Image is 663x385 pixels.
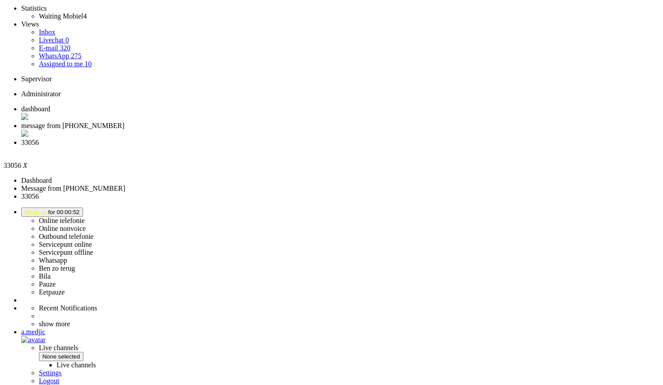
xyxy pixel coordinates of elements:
[39,241,92,248] label: Servicepunt online
[21,130,659,139] div: Close tab
[21,4,659,12] li: Statistics
[39,44,71,52] a: E-mail 320
[21,20,659,28] li: Views
[21,185,659,192] li: Message from [PHONE_NUMBER]
[42,353,80,360] span: None selected
[39,217,85,224] label: Online telefonie
[39,352,83,361] button: None selected
[60,44,71,52] span: 320
[39,52,69,60] span: WhatsApp
[21,105,50,113] span: dashboard
[21,90,659,98] li: Administrator
[4,4,129,19] body: Rich Text Area. Press ALT-0 for help.
[83,12,87,20] span: 4
[85,60,92,68] span: 10
[21,336,45,344] img: avatar
[39,44,58,52] span: E-mail
[39,225,86,232] label: Online nonvoice
[39,344,659,369] span: Live channels
[39,60,92,68] a: Assigned to me 10
[39,36,64,44] span: Livechat
[39,369,62,377] a: Settings
[39,12,87,20] a: Waiting Mobiel
[25,209,48,215] span: Wrap up
[23,162,27,169] i: X
[39,264,75,272] label: Ben zo terug
[39,36,69,44] a: Livechat 0
[21,328,659,336] div: a.medjic
[39,60,83,68] span: Assigned to me
[39,257,67,264] label: Whatsapp
[21,147,659,155] div: Close tab
[21,208,659,296] li: Wrap upfor 00:00:52 Online telefonieOnline nonvoiceOutbound telefonieServicepunt onlineServicepun...
[21,192,659,200] li: 33056
[25,209,80,215] span: for 00:00:52
[39,320,70,328] a: show more
[21,139,659,155] li: 33056
[39,377,59,385] a: Logout
[21,113,28,120] img: ic_close.svg
[39,249,93,256] label: Servicepunt offline
[21,177,659,185] li: Dashboard
[39,233,94,240] label: Outbound telefonie
[21,105,659,122] li: Dashboard
[21,139,39,146] span: 33056
[39,304,659,312] li: Recent Notifications
[21,208,83,217] button: Wrap upfor 00:00:52
[39,280,56,288] label: Pauze
[65,36,69,44] span: 0
[39,288,65,296] label: Eetpauze
[57,361,96,369] label: Live channels
[21,122,125,129] span: message from [PHONE_NUMBER]
[21,113,659,122] div: Close tab
[21,130,28,137] img: ic_close.svg
[4,162,21,169] span: 33056
[71,52,81,60] span: 275
[39,272,51,280] label: Bila
[39,28,55,36] a: Inbox
[39,52,81,60] a: WhatsApp 275
[21,75,659,83] li: Supervisor
[21,328,659,343] a: a.medjic
[21,122,659,139] li: 32644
